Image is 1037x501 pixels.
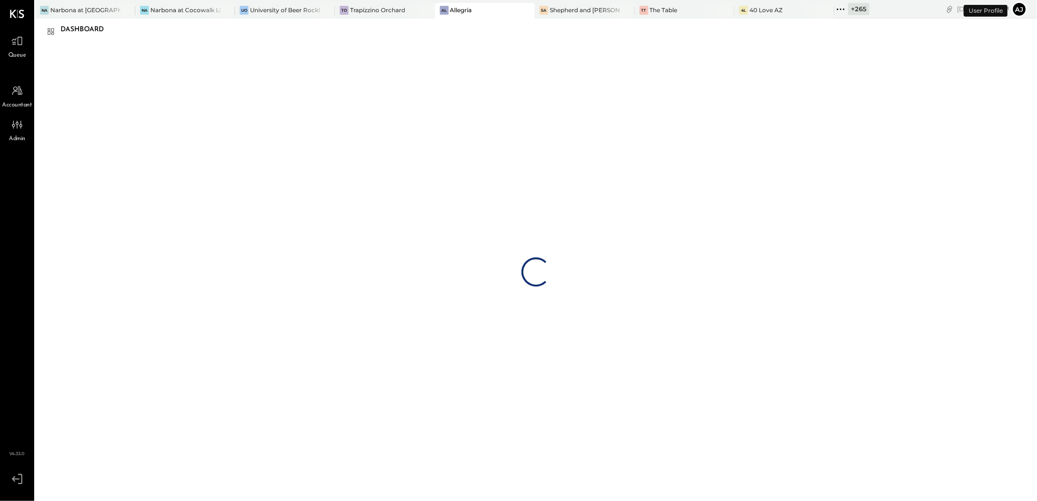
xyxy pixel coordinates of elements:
div: Sa [539,6,548,15]
div: Narbona at [GEOGRAPHIC_DATA] LLC [50,6,121,14]
div: Uo [240,6,249,15]
div: University of Beer Rocklin [250,6,320,14]
a: Queue [0,32,34,60]
span: Admin [9,135,25,144]
span: Queue [8,51,26,60]
div: [DATE] [957,4,1009,14]
a: Admin [0,115,34,144]
div: Na [40,6,49,15]
div: TT [640,6,648,15]
span: Accountant [2,101,32,110]
a: Accountant [0,82,34,110]
div: TO [340,6,349,15]
div: Allegria [450,6,472,14]
div: Trapizzino Orchard [350,6,405,14]
div: Na [140,6,149,15]
div: Dashboard [61,22,114,38]
div: Shepherd and [PERSON_NAME] [550,6,620,14]
div: The Table [650,6,678,14]
div: Narbona at Cocowalk LLC [150,6,221,14]
div: + 265 [848,3,870,15]
button: Aj [1012,1,1027,17]
div: Al [440,6,449,15]
div: 4L [739,6,748,15]
div: copy link [945,4,954,14]
div: User Profile [964,5,1008,17]
div: 40 Love AZ [749,6,783,14]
